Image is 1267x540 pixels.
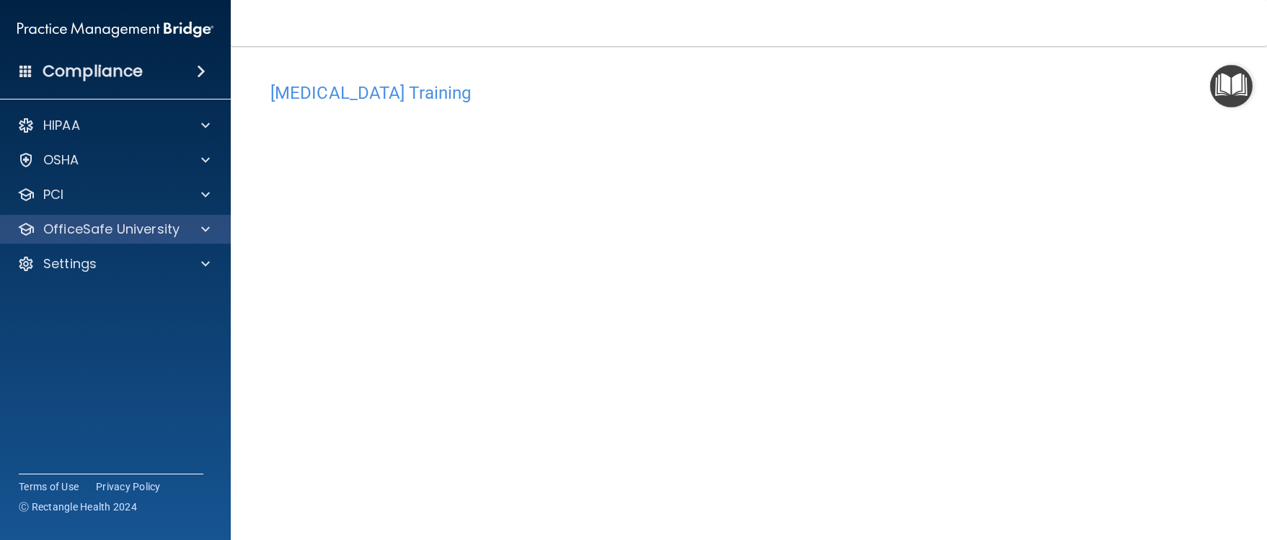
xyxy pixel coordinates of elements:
[17,151,210,169] a: OSHA
[43,186,63,203] p: PCI
[43,221,180,238] p: OfficeSafe University
[17,117,210,134] a: HIPAA
[17,186,210,203] a: PCI
[1210,65,1253,107] button: Open Resource Center
[43,255,97,273] p: Settings
[43,117,80,134] p: HIPAA
[17,15,213,44] img: PMB logo
[43,151,79,169] p: OSHA
[270,84,1227,102] h4: [MEDICAL_DATA] Training
[43,61,143,81] h4: Compliance
[19,479,79,494] a: Terms of Use
[17,255,210,273] a: Settings
[96,479,161,494] a: Privacy Policy
[19,500,137,514] span: Ⓒ Rectangle Health 2024
[17,221,210,238] a: OfficeSafe University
